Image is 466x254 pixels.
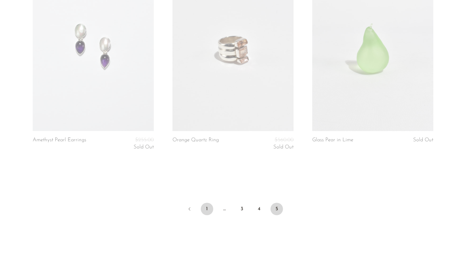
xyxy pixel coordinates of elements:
a: 1 [201,203,213,215]
span: Sold Out [273,144,294,150]
span: Sold Out [413,137,433,143]
a: Previous [183,203,196,216]
span: $560.00 [275,137,294,143]
a: Amethyst Pearl Earrings [33,137,86,150]
span: 5 [271,203,283,215]
a: 3 [236,203,248,215]
span: $255.00 [135,137,154,143]
a: Orange Quartz Ring [172,137,219,150]
span: … [218,203,231,215]
span: Sold Out [134,144,154,150]
a: 4 [253,203,266,215]
a: Glass Pear in Lime [312,137,353,143]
